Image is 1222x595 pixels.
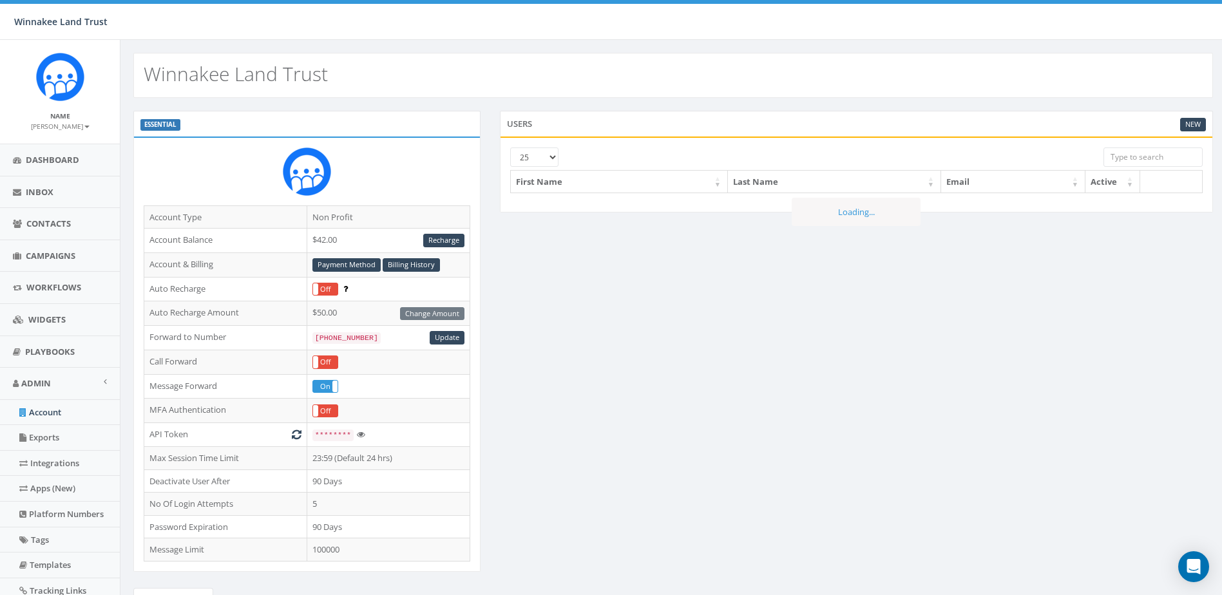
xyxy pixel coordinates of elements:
[312,404,338,418] div: OnOff
[1180,118,1206,131] a: New
[144,374,307,399] td: Message Forward
[307,205,470,229] td: Non Profit
[144,326,307,350] td: Forward to Number
[292,430,301,439] i: Generate New Token
[1178,551,1209,582] div: Open Intercom Messenger
[792,198,921,227] div: Loading...
[50,111,70,120] small: Name
[144,493,307,516] td: No Of Login Attempts
[26,154,79,165] span: Dashboard
[312,283,338,296] div: OnOff
[1103,147,1203,167] input: Type to search
[144,538,307,562] td: Message Limit
[144,350,307,374] td: Call Forward
[31,120,90,131] a: [PERSON_NAME]
[307,301,470,326] td: $50.00
[14,15,108,28] span: Winnakee Land Trust
[313,405,338,417] label: Off
[144,301,307,326] td: Auto Recharge Amount
[430,331,464,345] a: Update
[383,258,440,272] a: Billing History
[144,469,307,493] td: Deactivate User After
[307,229,470,253] td: $42.00
[283,147,331,196] img: Rally_Corp_Icon.png
[313,356,338,368] label: Off
[144,399,307,423] td: MFA Authentication
[313,381,338,393] label: On
[144,205,307,229] td: Account Type
[307,469,470,493] td: 90 Days
[312,332,381,344] code: [PHONE_NUMBER]
[31,122,90,131] small: [PERSON_NAME]
[307,446,470,469] td: 23:59 (Default 24 hrs)
[313,283,338,296] label: Off
[36,53,84,101] img: Rally_Corp_Icon.png
[307,538,470,562] td: 100000
[26,281,81,293] span: Workflows
[26,250,75,261] span: Campaigns
[423,234,464,247] a: Recharge
[144,515,307,538] td: Password Expiration
[26,218,71,229] span: Contacts
[144,63,328,84] h2: Winnakee Land Trust
[307,515,470,538] td: 90 Days
[312,355,338,369] div: OnOff
[144,423,307,447] td: API Token
[312,380,338,393] div: OnOff
[728,171,941,193] th: Last Name
[343,283,348,294] span: Enable to prevent campaign failure.
[25,346,75,357] span: Playbooks
[511,171,728,193] th: First Name
[500,111,1213,137] div: Users
[144,277,307,301] td: Auto Recharge
[1085,171,1140,193] th: Active
[144,446,307,469] td: Max Session Time Limit
[21,377,51,389] span: Admin
[312,258,381,272] a: Payment Method
[144,252,307,277] td: Account & Billing
[307,493,470,516] td: 5
[26,186,53,198] span: Inbox
[28,314,66,325] span: Widgets
[140,119,180,131] label: ESSENTIAL
[941,171,1085,193] th: Email
[144,229,307,253] td: Account Balance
